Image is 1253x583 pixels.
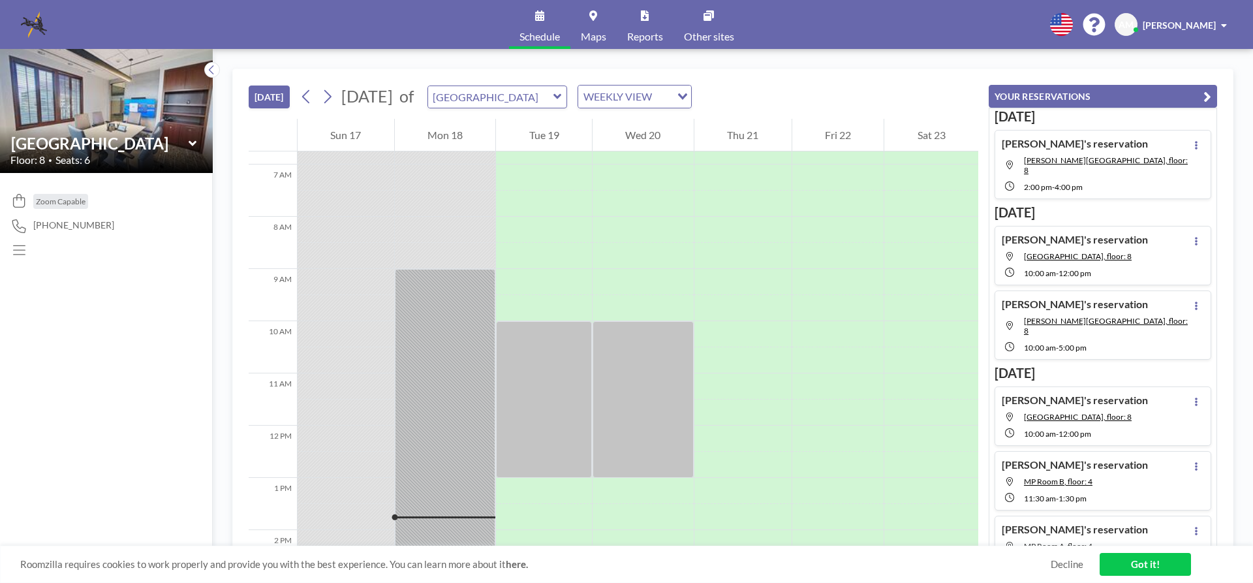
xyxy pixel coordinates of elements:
span: of [399,86,414,106]
h4: [PERSON_NAME]'s reservation [1002,394,1148,407]
div: 8 AM [249,217,297,269]
h3: [DATE] [995,204,1211,221]
span: Other sites [684,31,734,42]
span: 10:00 AM [1024,343,1056,353]
div: Thu 21 [694,119,792,151]
div: 7 AM [249,165,297,217]
span: MP Room B, floor: 4 [1024,477,1092,486]
span: Schedule [519,31,560,42]
span: Seats: 6 [55,153,90,166]
span: MP Room A, floor: 4 [1024,541,1092,551]
div: Mon 18 [395,119,496,151]
div: 1 PM [249,478,297,530]
input: Buckhead Room [11,134,189,153]
input: Search for option [656,88,670,105]
button: [DATE] [249,86,290,108]
div: Tue 19 [496,119,592,151]
a: here. [506,558,528,570]
span: Maps [581,31,606,42]
div: 2 PM [249,530,297,582]
span: 12:00 PM [1059,429,1091,439]
span: 2:00 PM [1024,182,1052,192]
div: 10 AM [249,321,297,373]
input: Buckhead Room [428,86,553,108]
h4: [PERSON_NAME]'s reservation [1002,298,1148,311]
h3: [DATE] [995,365,1211,381]
img: organization-logo [21,12,47,38]
span: [DATE] [341,86,393,106]
span: 4:00 PM [1055,182,1083,192]
div: Fri 22 [792,119,884,151]
span: 1:30 PM [1059,494,1087,503]
div: 12 PM [249,426,297,478]
div: 9 AM [249,269,297,321]
span: Sweet Auburn Room, floor: 8 [1024,412,1132,422]
span: 10:00 AM [1024,429,1056,439]
div: Sat 23 [884,119,978,151]
span: - [1056,343,1059,353]
div: Search for option [578,86,691,108]
h4: [PERSON_NAME]'s reservation [1002,458,1148,471]
button: YOUR RESERVATIONS [989,85,1217,108]
span: - [1056,268,1059,278]
a: Decline [1051,558,1083,571]
span: Reports [627,31,663,42]
span: WEEKLY VIEW [581,88,655,105]
div: Sun 17 [298,119,394,151]
span: Ansley Room, floor: 8 [1024,316,1188,336]
a: Got it! [1100,553,1191,576]
span: 12:00 PM [1059,268,1091,278]
span: • [48,156,52,165]
span: Ansley Room, floor: 8 [1024,155,1188,175]
span: AM [1119,19,1134,31]
span: Sweet Auburn Room, floor: 8 [1024,251,1132,261]
div: Wed 20 [593,119,694,151]
span: 5:00 PM [1059,343,1087,353]
h4: [PERSON_NAME]'s reservation [1002,233,1148,246]
span: Floor: 8 [10,153,45,166]
h3: [DATE] [995,108,1211,125]
span: [PERSON_NAME] [1143,20,1216,31]
h4: [PERSON_NAME]'s reservation [1002,137,1148,150]
span: 10:00 AM [1024,268,1056,278]
span: 11:30 AM [1024,494,1056,503]
span: - [1056,494,1059,503]
span: [PHONE_NUMBER] [33,219,114,231]
h4: [PERSON_NAME]'s reservation [1002,523,1148,536]
span: - [1052,182,1055,192]
div: 11 AM [249,373,297,426]
span: Roomzilla requires cookies to work properly and provide you with the best experience. You can lea... [20,558,1051,571]
span: Zoom Capable [36,197,85,206]
span: - [1056,429,1059,439]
